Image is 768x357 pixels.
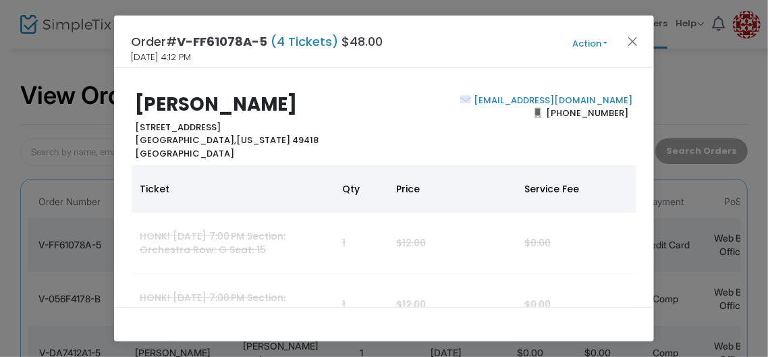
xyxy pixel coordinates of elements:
[132,274,334,335] td: HONK! [DATE] 7:00 PM Section: Mezzanine Row: O Seat: 27
[136,91,298,117] b: [PERSON_NAME]
[334,274,388,335] td: 1
[131,51,191,64] span: [DATE] 4:12 PM
[136,121,319,160] b: [STREET_ADDRESS] [US_STATE] 49418 [GEOGRAPHIC_DATA]
[334,165,388,213] th: Qty
[267,33,341,50] span: (4 Tickets)
[388,213,516,274] td: $12.00
[132,165,334,213] th: Ticket
[334,213,388,274] td: 1
[549,36,630,51] button: Action
[388,165,516,213] th: Price
[177,33,267,50] span: V-FF61078A-5
[132,213,334,274] td: HONK! [DATE] 7:00 PM Section: Orchestra Row: G Seat: 15
[624,32,642,50] button: Close
[516,213,597,274] td: $0.00
[472,94,633,107] a: [EMAIL_ADDRESS][DOMAIN_NAME]
[136,134,237,146] span: [GEOGRAPHIC_DATA],
[516,165,597,213] th: Service Fee
[388,274,516,335] td: $12.00
[516,274,597,335] td: $0.00
[542,103,633,124] span: [PHONE_NUMBER]
[131,32,383,51] h4: Order# $48.00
